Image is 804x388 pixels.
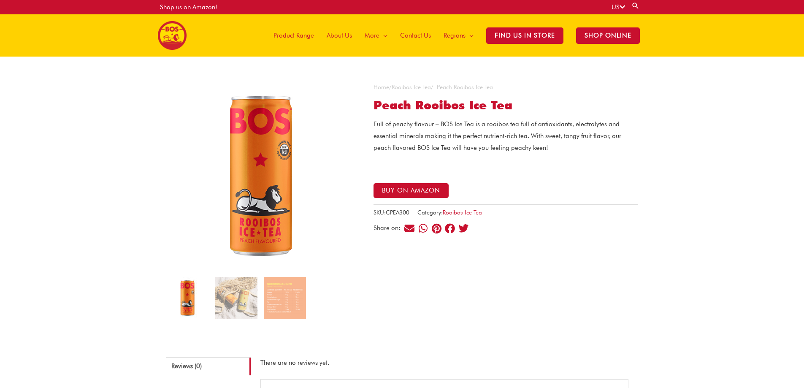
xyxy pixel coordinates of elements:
[374,84,389,90] a: Home
[260,357,628,369] p: There are no reviews yet.
[374,183,449,198] button: Buy on Amazon
[444,23,466,48] span: Regions
[374,98,638,113] h1: Peach Rooibos Ice Tea
[417,222,429,234] div: Share on whatsapp
[374,207,409,218] span: SKU:
[444,222,456,234] div: Share on facebook
[358,14,394,57] a: More
[612,3,625,11] a: US
[273,23,314,48] span: Product Range
[374,225,403,231] div: Share on:
[570,14,646,57] a: SHOP ONLINE
[261,14,646,57] nav: Site Navigation
[576,27,640,44] span: SHOP ONLINE
[394,14,437,57] a: Contact Us
[392,84,431,90] a: Rooibos Ice Tea
[320,14,358,57] a: About Us
[400,23,431,48] span: Contact Us
[431,222,442,234] div: Share on pinterest
[166,357,251,375] a: Reviews (0)
[166,277,208,319] img: Peach Rooibos Ice Tea
[386,209,409,216] span: CPEA300
[215,277,257,319] img: LEMON-PEACH-2-copy
[264,277,306,319] img: Peach Rooibos Ice Tea - Image 3
[631,2,640,10] a: Search button
[158,21,187,50] img: BOS United States
[374,119,638,154] p: Full of peachy flavour – BOS Ice Tea is a rooibos tea full of antioxidants, electrolytes and esse...
[437,14,480,57] a: Regions
[486,27,563,44] span: Find Us in Store
[404,222,415,234] div: Share on email
[365,23,379,48] span: More
[417,207,482,218] span: Category:
[327,23,352,48] span: About Us
[166,82,355,271] img: Peach Rooibos Ice Tea
[374,82,638,93] nav: Breadcrumb
[267,14,320,57] a: Product Range
[443,209,482,216] a: Rooibos Ice Tea
[458,222,469,234] div: Share on twitter
[480,14,570,57] a: Find Us in Store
